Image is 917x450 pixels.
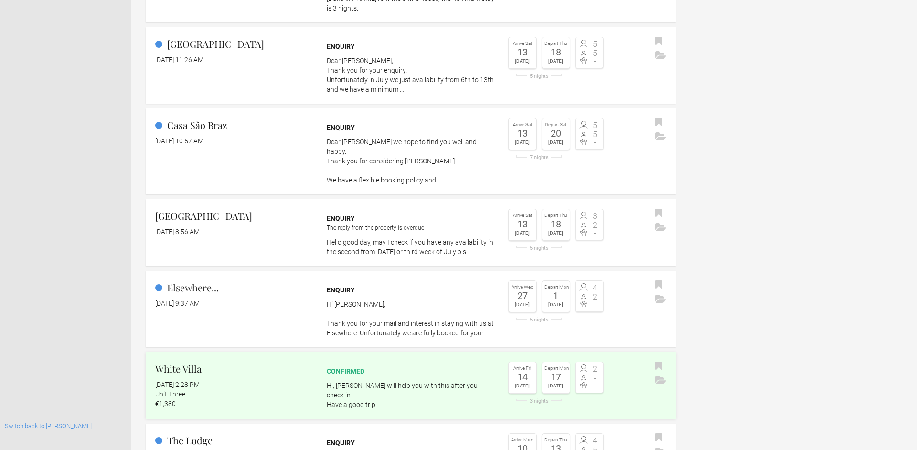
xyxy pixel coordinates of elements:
div: [DATE] [511,57,534,65]
span: 5 [589,122,601,129]
div: 18 [544,219,567,229]
div: 27 [511,291,534,300]
p: Hi [PERSON_NAME], Thank you for your mail and interest in staying with us at Elsewhere. Unfortuna... [327,300,495,338]
a: Switch back to [PERSON_NAME] [5,422,92,429]
button: Bookmark [653,116,665,130]
flynt-date-display: [DATE] 2:28 PM [155,381,200,388]
h2: Elsewhere... [155,280,314,295]
button: Bookmark [653,278,665,292]
span: - [589,139,601,146]
div: Arrive Fri [511,364,534,373]
div: [DATE] [544,300,567,309]
div: Enquiry [327,285,495,295]
span: - [589,229,601,237]
div: 17 [544,372,567,382]
div: Arrive Sat [511,40,534,48]
span: 3 [589,213,601,220]
a: [GEOGRAPHIC_DATA] [DATE] 8:56 AM Enquiry The reply from the property is overdue Hello good day, m... [146,199,676,266]
div: Enquiry [327,123,495,132]
div: Arrive Mon [511,436,534,444]
p: Dear [PERSON_NAME] we hope to find you well and happy. Thank you for considering [PERSON_NAME]. W... [327,137,495,185]
div: [DATE] [544,138,567,147]
div: 1 [544,291,567,300]
flynt-date-display: [DATE] 11:26 AM [155,56,203,64]
flynt-date-display: [DATE] 9:37 AM [155,300,200,307]
h2: [GEOGRAPHIC_DATA] [155,37,314,51]
button: Archive [653,221,669,235]
span: - [589,375,601,382]
a: Casa São Braz [DATE] 10:57 AM Enquiry Dear [PERSON_NAME] we hope to find you well and happy.Thank... [146,108,676,194]
div: 7 nights [508,155,570,160]
div: Enquiry [327,438,495,448]
button: Bookmark [653,431,665,445]
div: 13 [511,219,534,229]
div: 3 nights [508,398,570,404]
div: confirmed [327,366,495,376]
div: 14 [511,372,534,382]
div: Enquiry [327,214,495,223]
button: Archive [653,49,669,63]
div: 20 [544,129,567,138]
div: Depart Thu [544,40,567,48]
h2: White Villa [155,362,314,376]
button: Archive [653,374,669,388]
a: White Villa [DATE] 2:28 PM Unit Three €1,380 confirmed Hi, [PERSON_NAME] will help you with this ... [146,352,676,419]
div: Arrive Sat [511,212,534,220]
div: 13 [511,129,534,138]
div: Arrive Sat [511,121,534,129]
button: Bookmark [653,206,665,221]
span: 4 [589,284,601,292]
div: The reply from the property is overdue [327,223,495,233]
span: 4 [589,437,601,445]
flynt-currency: €1,380 [155,400,176,407]
span: 2 [589,365,601,373]
div: 13 [511,47,534,57]
div: Depart Mon [544,283,567,291]
flynt-date-display: [DATE] 10:57 AM [155,137,203,145]
span: 5 [589,131,601,139]
div: Depart Thu [544,436,567,444]
span: - [589,382,601,390]
div: Depart Mon [544,364,567,373]
div: Depart Sat [544,121,567,129]
a: [GEOGRAPHIC_DATA] [DATE] 11:26 AM Enquiry Dear [PERSON_NAME],Thank you for your enquiry.Unfortuna... [146,27,676,104]
span: 5 [589,50,601,57]
div: [DATE] [544,229,567,237]
button: Archive [653,292,669,307]
div: 5 nights [508,317,570,322]
flynt-date-display: [DATE] 8:56 AM [155,228,200,236]
div: [DATE] [511,382,534,390]
p: Hi, [PERSON_NAME] will help you with this after you check in. Have a good trip. [327,381,495,409]
a: Elsewhere... [DATE] 9:37 AM Enquiry Hi [PERSON_NAME], Thank you for your mail and interest in sta... [146,271,676,347]
div: 5 nights [508,74,570,79]
span: 2 [589,222,601,229]
div: Arrive Wed [511,283,534,291]
div: [DATE] [511,229,534,237]
p: Dear [PERSON_NAME], Thank you for your enquiry. Unfortunately in July we just availability from 6... [327,56,495,94]
button: Bookmark [653,359,665,374]
h2: The Lodge [155,433,314,448]
div: [DATE] [511,300,534,309]
h2: [GEOGRAPHIC_DATA] [155,209,314,223]
div: 18 [544,47,567,57]
button: Bookmark [653,34,665,49]
span: 2 [589,293,601,301]
p: Hello good day, may I check if you have any availability in the second from [DATE] or third week ... [327,237,495,257]
button: Archive [653,130,669,144]
span: - [589,57,601,65]
div: Enquiry [327,42,495,51]
div: [DATE] [511,138,534,147]
span: - [589,301,601,309]
div: Depart Thu [544,212,567,220]
h2: Casa São Braz [155,118,314,132]
div: [DATE] [544,57,567,65]
div: Unit Three [155,389,314,399]
div: [DATE] [544,382,567,390]
div: 5 nights [508,246,570,251]
span: 5 [589,41,601,48]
